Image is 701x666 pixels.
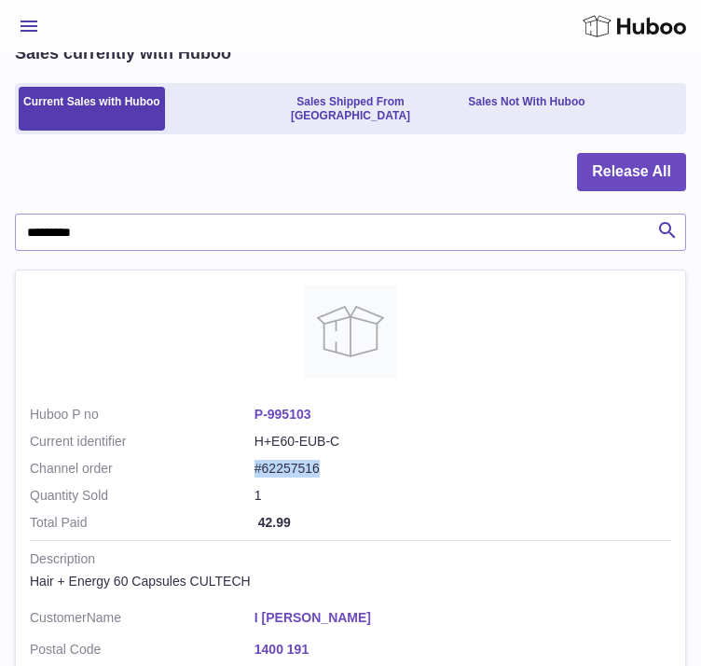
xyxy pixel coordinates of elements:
strong: Quantity Sold [30,487,254,505]
span: Customer [30,610,87,625]
img: no-photo.jpg [304,284,397,378]
strong: Description [30,550,671,573]
dt: Postal Code [30,641,254,663]
dt: Current identifier [30,433,254,451]
dd: #62257516 [254,460,671,478]
td: 1 [30,487,671,514]
a: Sales Shipped From [GEOGRAPHIC_DATA] [241,87,460,131]
a: 1400 191 [254,641,671,659]
a: I [PERSON_NAME] [254,609,671,627]
span: 42.99 [258,515,291,530]
h2: Sales currently with Huboo [15,42,231,64]
div: Hair + Energy 60 Capsules CULTECH [30,573,671,590]
dt: Huboo P no [30,406,254,423]
a: P-995103 [254,407,311,422]
dt: Name [30,609,254,631]
strong: Total Paid [30,514,254,532]
a: Sales Not With Huboo [463,87,589,131]
dd: H+E60-EUB-C [254,433,671,451]
button: Release All [577,153,686,191]
a: Current Sales with Huboo [19,87,165,131]
dt: Channel order [30,460,254,478]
